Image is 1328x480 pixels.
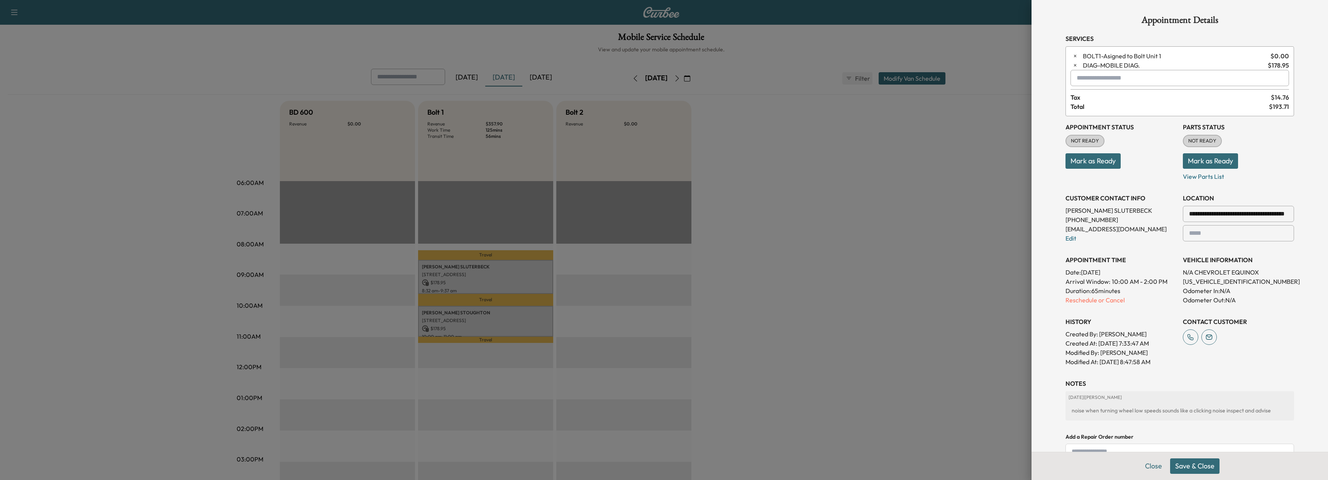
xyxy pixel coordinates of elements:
h3: Parts Status [1183,122,1294,132]
div: noise when turning wheel low speeds sounds like a clicking noise inspect and advise [1069,404,1291,417]
h3: CONTACT CUSTOMER [1183,317,1294,326]
h3: CUSTOMER CONTACT INFO [1065,193,1177,203]
p: [US_VEHICLE_IDENTIFICATION_NUMBER] [1183,277,1294,286]
button: Mark as Ready [1065,153,1121,169]
span: $ 193.71 [1269,102,1289,111]
span: Total [1071,102,1269,111]
span: Asigned to Bolt Unit 1 [1083,51,1267,61]
p: Modified By : [PERSON_NAME] [1065,348,1177,357]
h3: APPOINTMENT TIME [1065,255,1177,265]
h4: Add a Repair Order number [1065,433,1294,441]
h1: Appointment Details [1065,15,1294,28]
span: $ 14.76 [1271,93,1289,102]
p: [EMAIL_ADDRESS][DOMAIN_NAME] [1065,224,1177,234]
p: Created By : [PERSON_NAME] [1065,329,1177,339]
span: $ 0.00 [1270,51,1289,61]
p: Arrival Window: [1065,277,1177,286]
p: [DATE] | [PERSON_NAME] [1069,394,1291,400]
h3: LOCATION [1183,193,1294,203]
span: Tax [1071,93,1271,102]
h3: Services [1065,34,1294,43]
p: View Parts List [1183,169,1294,181]
p: Created At : [DATE] 7:33:47 AM [1065,339,1177,348]
h3: Appointment Status [1065,122,1177,132]
p: N/A CHEVROLET EQUINOX [1183,268,1294,277]
p: Modified At : [DATE] 8:47:58 AM [1065,357,1177,366]
h3: NOTES [1065,379,1294,388]
span: MOBILE DIAG. [1083,61,1265,70]
span: $ 178.95 [1268,61,1289,70]
span: 10:00 AM - 2:00 PM [1112,277,1167,286]
button: Save & Close [1170,458,1220,474]
p: Reschedule or Cancel [1065,295,1177,305]
p: Odometer Out: N/A [1183,295,1294,305]
span: NOT READY [1066,137,1104,145]
h3: VEHICLE INFORMATION [1183,255,1294,265]
p: Date: [DATE] [1065,268,1177,277]
button: Mark as Ready [1183,153,1238,169]
p: Duration: 65 minutes [1065,286,1177,295]
a: Edit [1065,234,1076,242]
span: NOT READY [1184,137,1221,145]
h3: History [1065,317,1177,326]
p: Odometer In: N/A [1183,286,1294,295]
p: [PHONE_NUMBER] [1065,215,1177,224]
button: Close [1140,458,1167,474]
p: [PERSON_NAME] SLUTERBECK [1065,206,1177,215]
